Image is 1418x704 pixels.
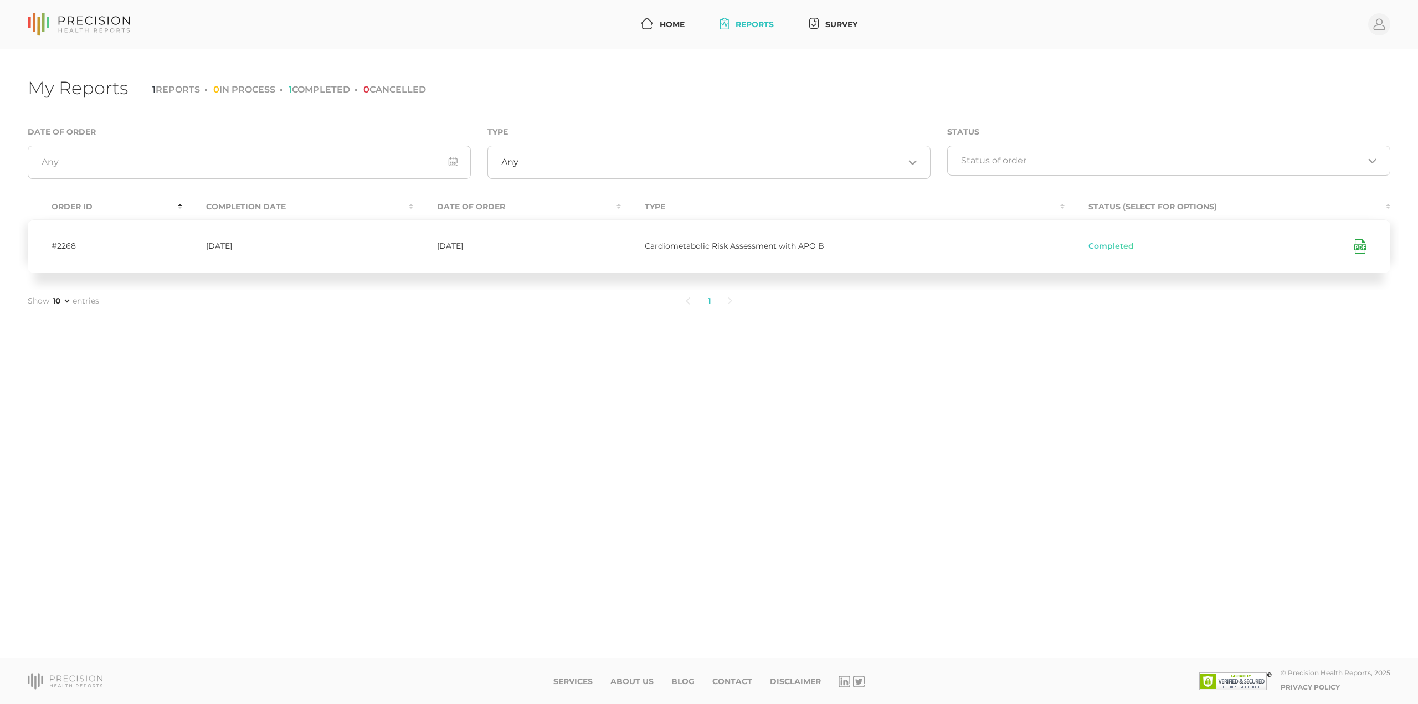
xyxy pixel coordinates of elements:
a: Reports [716,14,778,35]
h1: My Reports [28,77,128,99]
a: Survey [805,14,862,35]
input: Any [28,146,471,179]
label: Status [947,127,979,137]
label: Type [487,127,508,137]
label: Show entries [28,295,99,307]
span: Any [501,157,518,168]
th: Order ID : activate to sort column descending [28,194,182,219]
th: Date Of Order : activate to sort column ascending [413,194,621,219]
li: COMPLETED [280,84,350,95]
td: [DATE] [182,219,413,273]
input: Search for option [961,155,1364,166]
span: 0 [213,84,219,95]
span: 0 [363,84,369,95]
span: Cardiometabolic Risk Assessment with APO B [645,241,824,251]
a: About Us [610,677,654,686]
li: REPORTS [152,84,200,95]
a: Blog [671,677,695,686]
th: Status (Select for Options) : activate to sort column ascending [1065,194,1390,219]
select: Showentries [50,295,71,306]
a: Services [553,677,593,686]
th: Completion Date : activate to sort column ascending [182,194,413,219]
li: CANCELLED [354,84,426,95]
div: Search for option [947,146,1390,176]
div: Search for option [487,146,931,179]
span: Completed [1088,242,1134,251]
th: Type : activate to sort column ascending [621,194,1065,219]
a: Disclaimer [770,677,821,686]
img: SSL site seal - click to verify [1199,672,1272,690]
td: #2268 [28,219,182,273]
li: IN PROCESS [204,84,275,95]
span: 1 [289,84,292,95]
a: Privacy Policy [1281,683,1340,691]
td: [DATE] [413,219,621,273]
input: Search for option [518,157,904,168]
label: Date of Order [28,127,96,137]
div: © Precision Health Reports, 2025 [1281,669,1390,677]
span: 1 [152,84,156,95]
a: Home [636,14,689,35]
a: Contact [712,677,752,686]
